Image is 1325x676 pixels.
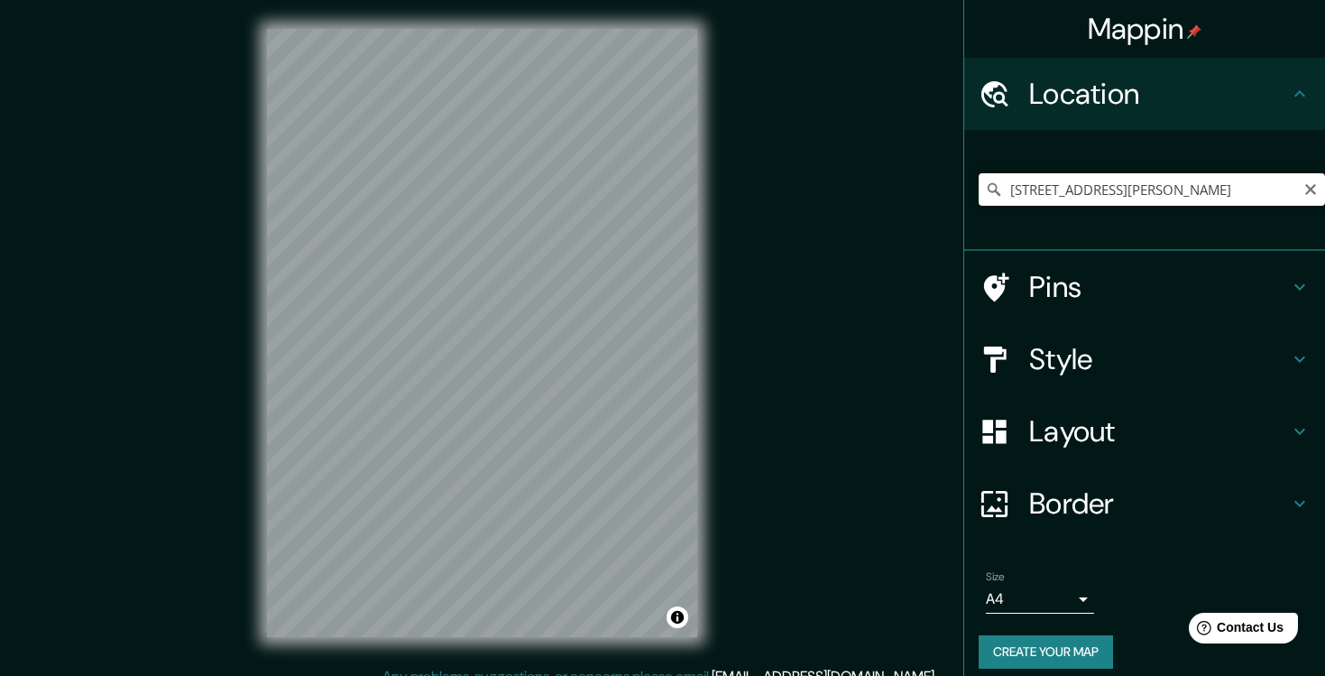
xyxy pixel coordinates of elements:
div: Pins [964,251,1325,323]
button: Create your map [979,635,1113,669]
iframe: Help widget launcher [1164,606,1305,656]
div: Location [964,58,1325,130]
h4: Layout [1029,413,1289,449]
h4: Border [1029,486,1289,522]
img: pin-icon.png [1187,24,1201,39]
button: Toggle attribution [667,607,688,628]
div: Layout [964,395,1325,468]
h4: Style [1029,341,1289,377]
div: Style [964,323,1325,395]
label: Size [986,570,1005,585]
input: Pick your city or area [979,173,1325,206]
canvas: Map [267,29,697,637]
h4: Location [1029,76,1289,112]
div: Border [964,468,1325,540]
button: Clear [1303,180,1318,197]
h4: Mappin [1088,11,1202,47]
h4: Pins [1029,269,1289,305]
div: A4 [986,585,1094,614]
